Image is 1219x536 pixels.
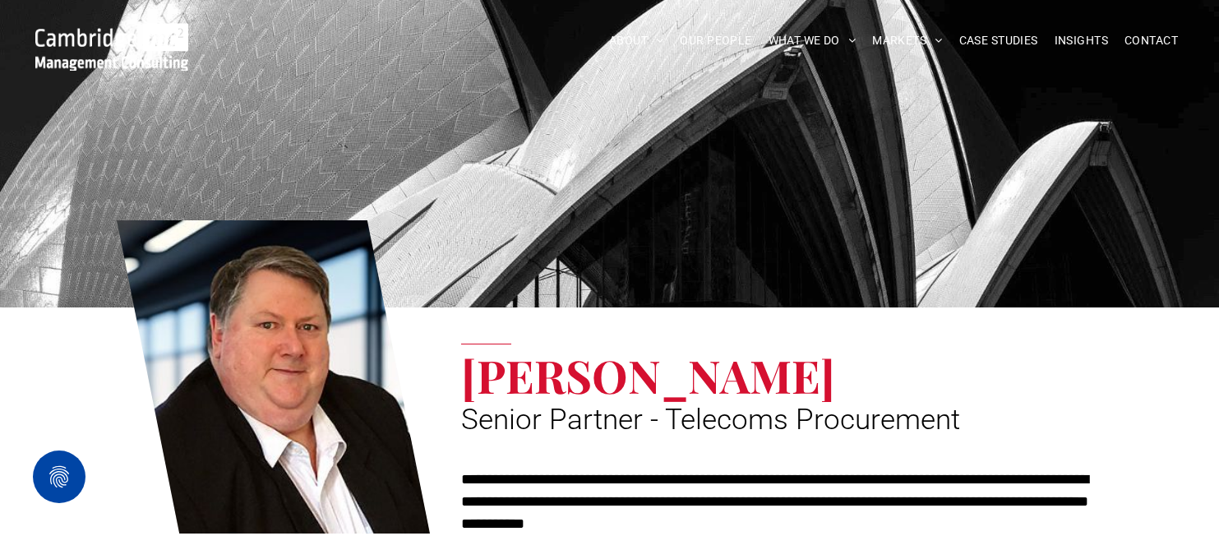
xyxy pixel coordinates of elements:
a: CONTACT [1116,28,1186,53]
a: OUR PEOPLE [672,28,760,53]
a: WHAT WE DO [760,28,865,53]
a: CASE STUDIES [951,28,1046,53]
span: Senior Partner - Telecoms Procurement [461,403,960,437]
a: INSIGHTS [1046,28,1116,53]
a: Your Business Transformed | Cambridge Management Consulting [35,25,188,43]
a: MARKETS [864,28,950,53]
span: [PERSON_NAME] [461,344,835,405]
img: Go to Homepage [35,23,188,71]
a: ABOUT [601,28,672,53]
